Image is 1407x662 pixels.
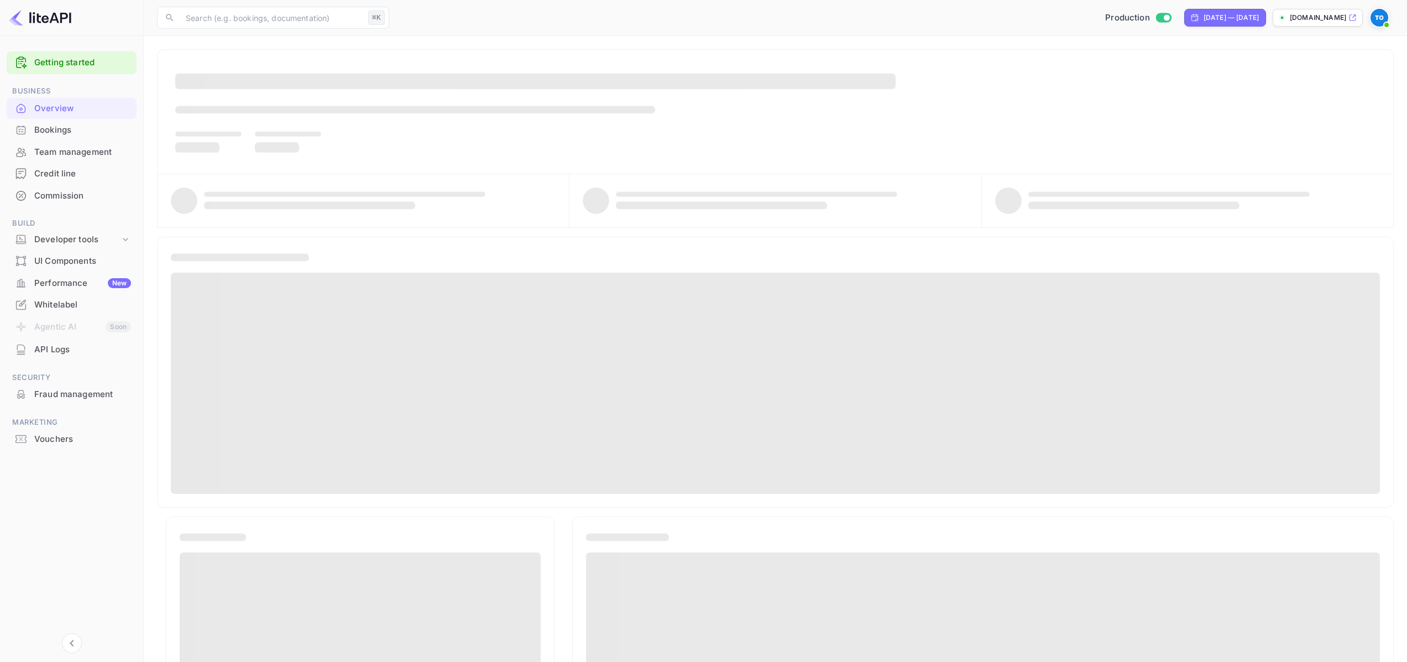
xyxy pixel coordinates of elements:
[34,388,131,401] div: Fraud management
[7,142,137,162] a: Team management
[7,163,137,184] a: Credit line
[7,51,137,74] div: Getting started
[7,119,137,141] div: Bookings
[7,273,137,294] div: PerformanceNew
[7,98,137,119] div: Overview
[34,168,131,180] div: Credit line
[7,251,137,271] a: UI Components
[34,277,131,290] div: Performance
[368,11,385,25] div: ⌘K
[9,9,71,27] img: LiteAPI logo
[1105,12,1150,24] span: Production
[7,185,137,206] a: Commission
[1101,12,1175,24] div: Switch to Sandbox mode
[7,251,137,272] div: UI Components
[7,294,137,316] div: Whitelabel
[34,124,131,137] div: Bookings
[34,255,131,268] div: UI Components
[7,372,137,384] span: Security
[7,217,137,230] span: Build
[7,429,137,450] div: Vouchers
[34,343,131,356] div: API Logs
[1184,9,1266,27] div: Click to change the date range period
[34,146,131,159] div: Team management
[1290,13,1346,23] p: [DOMAIN_NAME]
[7,429,137,449] a: Vouchers
[7,119,137,140] a: Bookings
[7,230,137,249] div: Developer tools
[179,7,364,29] input: Search (e.g. bookings, documentation)
[1371,9,1388,27] img: Tali Oussama
[7,98,137,118] a: Overview
[1204,13,1259,23] div: [DATE] — [DATE]
[7,384,137,405] div: Fraud management
[7,416,137,429] span: Marketing
[7,339,137,359] a: API Logs
[7,185,137,207] div: Commission
[62,633,82,653] button: Collapse navigation
[7,294,137,315] a: Whitelabel
[34,190,131,202] div: Commission
[34,433,131,446] div: Vouchers
[7,163,137,185] div: Credit line
[7,384,137,404] a: Fraud management
[34,299,131,311] div: Whitelabel
[34,102,131,115] div: Overview
[108,278,131,288] div: New
[34,233,120,246] div: Developer tools
[7,85,137,97] span: Business
[7,142,137,163] div: Team management
[34,56,131,69] a: Getting started
[7,339,137,361] div: API Logs
[7,273,137,293] a: PerformanceNew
